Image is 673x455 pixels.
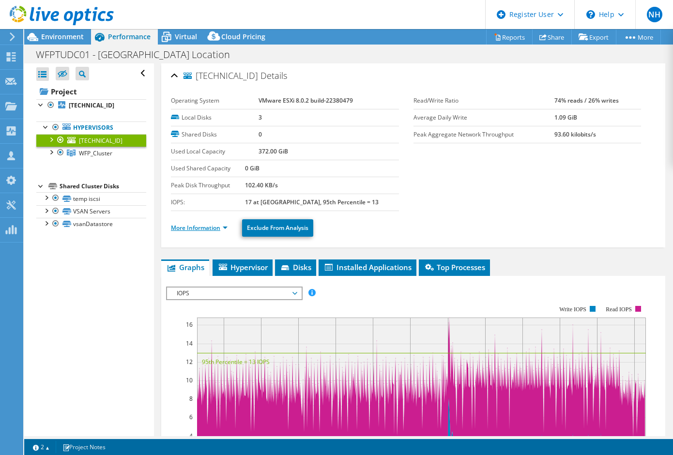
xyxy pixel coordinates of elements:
text: 4 [189,432,193,440]
b: 17 at [GEOGRAPHIC_DATA], 95th Percentile = 13 [245,198,379,206]
h1: WFPTUDC01 - [GEOGRAPHIC_DATA] Location [31,49,245,60]
text: 6 [189,413,193,421]
text: Read IOPS [606,306,632,313]
text: 8 [189,394,193,403]
span: Graphs [166,262,204,272]
a: Project [36,84,146,99]
text: 14 [186,339,193,348]
b: [TECHNICAL_ID] [69,101,114,109]
a: [TECHNICAL_ID] [36,134,146,147]
a: [TECHNICAL_ID] [36,99,146,112]
a: Reports [486,30,533,45]
span: Performance [108,32,151,41]
b: 3 [259,113,262,121]
a: Hypervisors [36,121,146,134]
label: Local Disks [171,113,259,122]
b: 0 [259,130,262,138]
span: Environment [41,32,84,41]
b: 102.40 KB/s [245,181,278,189]
span: Cloud Pricing [221,32,265,41]
label: IOPS: [171,197,245,207]
span: Hypervisor [217,262,268,272]
a: 2 [26,441,56,453]
svg: \n [586,10,595,19]
text: 16 [186,320,193,329]
text: 95th Percentile = 13 IOPS [202,358,270,366]
span: Disks [280,262,311,272]
b: 93.60 kilobits/s [554,130,596,138]
b: 372.00 GiB [259,147,288,155]
span: Virtual [175,32,197,41]
a: More Information [171,224,228,232]
label: Operating System [171,96,259,106]
a: Export [571,30,616,45]
b: 74% reads / 26% writes [554,96,619,105]
span: Details [260,70,287,81]
text: 12 [186,358,193,366]
a: Share [532,30,572,45]
b: 1.09 GiB [554,113,577,121]
label: Used Local Capacity [171,147,259,156]
a: VSAN Servers [36,205,146,218]
div: Shared Cluster Disks [60,181,146,192]
span: IOPS [172,288,296,299]
label: Peak Aggregate Network Throughput [413,130,555,139]
label: Used Shared Capacity [171,164,245,173]
a: vsanDatastore [36,218,146,230]
span: WFP_Cluster [79,149,112,157]
span: NH [647,7,662,22]
label: Read/Write Ratio [413,96,555,106]
span: Top Processes [424,262,485,272]
a: Exclude From Analysis [242,219,313,237]
text: Write IOPS [559,306,586,313]
a: WFP_Cluster [36,147,146,159]
b: 0 GiB [245,164,260,172]
text: 10 [186,376,193,384]
label: Peak Disk Throughput [171,181,245,190]
b: VMware ESXi 8.0.2 build-22380479 [259,96,353,105]
span: Installed Applications [323,262,412,272]
label: Shared Disks [171,130,259,139]
span: [TECHNICAL_ID] [79,136,122,145]
a: More [616,30,661,45]
span: [TECHNICAL_ID] [184,71,258,81]
a: Project Notes [56,441,112,453]
label: Average Daily Write [413,113,555,122]
a: temp iscsi [36,192,146,205]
